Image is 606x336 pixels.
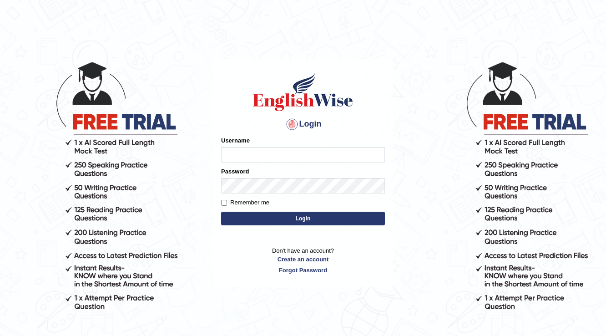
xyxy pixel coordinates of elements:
p: Don't have an account? [221,246,385,275]
a: Forgot Password [221,266,385,275]
a: Create an account [221,255,385,264]
img: Logo of English Wise sign in for intelligent practice with AI [251,71,355,112]
label: Username [221,136,250,145]
label: Remember me [221,198,269,207]
h4: Login [221,117,385,132]
input: Remember me [221,200,227,206]
button: Login [221,212,385,225]
label: Password [221,167,249,176]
